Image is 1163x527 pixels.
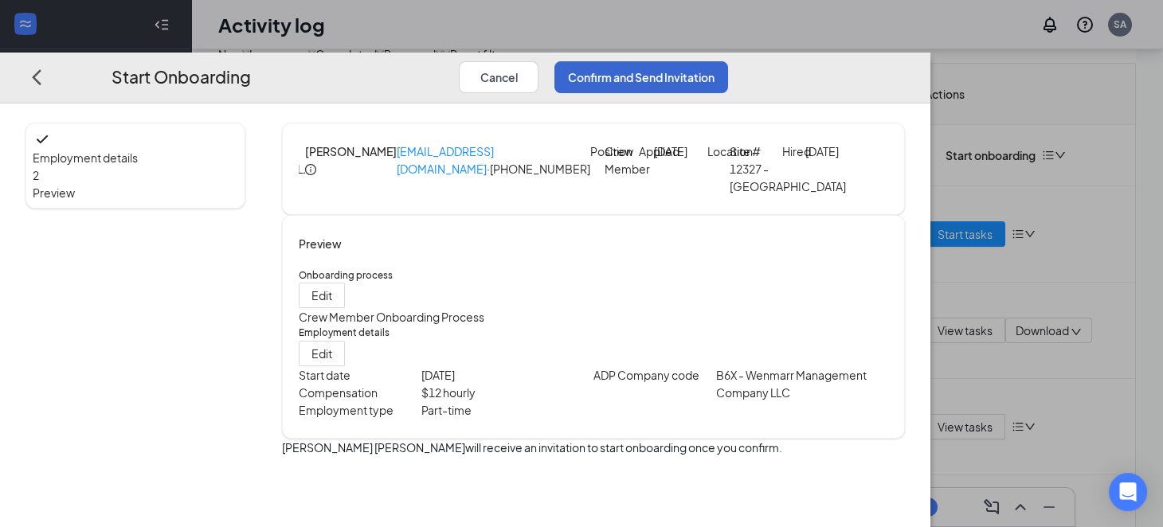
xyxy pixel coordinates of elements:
[707,142,730,160] p: Location
[33,168,39,182] span: 2
[716,366,888,401] p: B6X - Wenmarr Management Company LLC
[782,142,805,160] p: Hired
[112,64,251,90] h3: Start Onboarding
[639,142,653,160] p: Applied
[299,341,345,366] button: Edit
[554,61,728,93] button: Confirm and Send Invitation
[282,439,905,456] p: [PERSON_NAME] [PERSON_NAME] will receive an invitation to start onboarding once you confirm.
[299,283,345,308] button: Edit
[305,142,397,160] h4: [PERSON_NAME]
[33,149,238,166] span: Employment details
[590,142,605,160] p: Position
[299,401,421,419] p: Employment type
[299,235,888,252] h4: Preview
[311,345,332,362] span: Edit
[593,366,716,384] p: ADP Company code
[1109,473,1147,511] div: Open Intercom Messenger
[299,310,484,324] span: Crew Member Onboarding Process
[299,366,421,384] p: Start date
[730,142,775,195] p: Site # 12327 - [GEOGRAPHIC_DATA]
[605,142,634,178] p: Crew Member
[421,401,593,419] p: Part-time
[397,144,494,176] a: [EMAIL_ADDRESS][DOMAIN_NAME]
[311,287,332,304] span: Edit
[299,384,421,401] p: Compensation
[33,130,52,149] svg: Checkmark
[297,160,307,178] div: LJ
[805,142,851,160] p: [DATE]
[397,142,590,179] p: · [PHONE_NUMBER]
[459,61,538,93] button: Cancel
[33,184,238,201] span: Preview
[299,268,888,283] h5: Onboarding process
[421,384,593,401] p: $ 12 hourly
[421,366,593,384] p: [DATE]
[299,326,888,340] h5: Employment details
[305,164,316,175] span: info-circle
[654,142,683,160] p: [DATE]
